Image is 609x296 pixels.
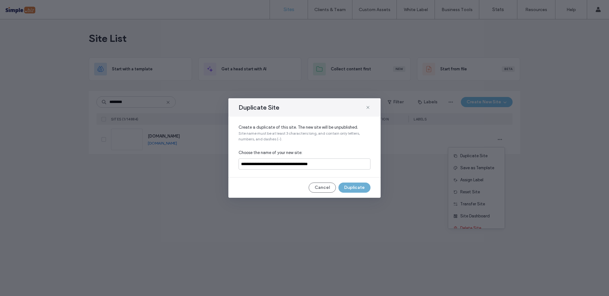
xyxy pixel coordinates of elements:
[239,150,370,156] span: Choose the name of your new site:
[15,4,28,10] span: Help
[338,183,370,193] button: Duplicate
[239,131,370,142] span: Site name must be at least 3 characters long, and contain only letters, numbers, and dashes (-).
[309,183,336,193] button: Cancel
[239,124,370,131] span: Create a duplicate of this site. The new site will be unpublished.
[239,103,279,112] span: Duplicate Site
